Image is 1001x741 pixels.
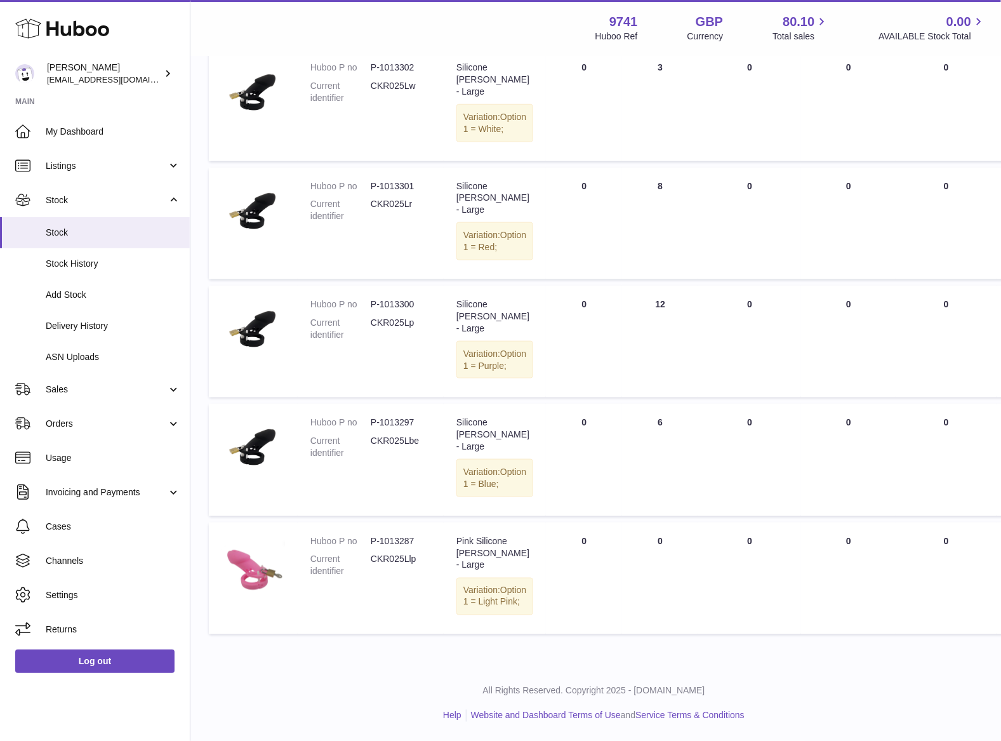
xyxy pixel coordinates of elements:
span: Add Stock [46,289,180,301]
img: product image [222,62,285,125]
dt: Current identifier [310,317,371,341]
td: 0 [801,168,896,279]
td: 0 [698,286,801,397]
a: Log out [15,650,175,672]
td: 0 [546,404,622,516]
dd: CKR025Lr [371,198,431,222]
span: Orders [46,418,167,430]
strong: GBP [696,13,723,30]
a: 0.00 AVAILABLE Stock Total [878,13,986,43]
span: Channels [46,555,180,567]
span: Delivery History [46,320,180,332]
div: Variation: [456,341,533,379]
span: Settings [46,589,180,601]
li: and [467,710,745,722]
dt: Huboo P no [310,298,371,310]
dd: CKR025Llp [371,554,431,578]
td: 0 [698,523,801,634]
div: Silicone [PERSON_NAME] - Large [456,62,533,98]
div: Variation: [456,459,533,497]
div: Silicone [PERSON_NAME] - Large [456,417,533,453]
td: 8 [622,168,698,279]
span: 0 [944,536,949,546]
a: Help [443,711,461,721]
dt: Huboo P no [310,417,371,429]
img: product image [222,535,285,599]
div: Currency [687,30,724,43]
td: 0 [801,286,896,397]
td: 12 [622,286,698,397]
span: 0.00 [946,13,971,30]
td: 0 [698,404,801,516]
span: Option 1 = White; [463,112,526,134]
dt: Current identifier [310,554,371,578]
td: 0 [546,49,622,161]
dt: Current identifier [310,435,371,459]
td: 0 [546,286,622,397]
td: 0 [801,404,896,516]
span: Listings [46,160,167,172]
td: 0 [698,49,801,161]
dt: Huboo P no [310,535,371,547]
span: My Dashboard [46,126,180,138]
dd: P-1013300 [371,298,431,310]
div: Variation: [456,104,533,142]
a: Website and Dashboard Terms of Use [471,711,621,721]
span: 0 [944,417,949,427]
a: 80.10 Total sales [772,13,829,43]
td: 6 [622,404,698,516]
dd: P-1013302 [371,62,431,74]
dt: Huboo P no [310,180,371,192]
div: [PERSON_NAME] [47,62,161,86]
div: Silicone [PERSON_NAME] - Large [456,180,533,217]
img: product image [222,180,285,244]
p: All Rights Reserved. Copyright 2025 - [DOMAIN_NAME] [199,685,989,697]
span: ASN Uploads [46,351,180,363]
span: Usage [46,452,180,464]
dt: Huboo P no [310,62,371,74]
dd: P-1013297 [371,417,431,429]
span: Cases [46,521,180,533]
span: AVAILABLE Stock Total [878,30,986,43]
a: Service Terms & Conditions [635,711,745,721]
td: 0 [698,168,801,279]
td: 3 [622,49,698,161]
span: Total sales [772,30,829,43]
span: 0 [944,62,949,72]
span: Option 1 = Purple; [463,349,526,371]
img: product image [222,417,285,480]
span: 0 [944,181,949,191]
td: 0 [801,523,896,634]
td: 0 [801,49,896,161]
div: Silicone [PERSON_NAME] - Large [456,298,533,335]
span: Returns [46,624,180,636]
span: Option 1 = Blue; [463,467,526,489]
dd: CKR025Lbe [371,435,431,459]
td: 0 [546,168,622,279]
span: Stock [46,227,180,239]
div: Variation: [456,222,533,260]
strong: 9741 [609,13,638,30]
div: Pink Silicone [PERSON_NAME] - Large [456,535,533,571]
span: Invoicing and Payments [46,486,167,498]
img: ajcmarketingltd@gmail.com [15,64,34,83]
dd: P-1013287 [371,535,431,547]
td: 0 [622,523,698,634]
td: 0 [546,523,622,634]
div: Variation: [456,578,533,616]
dt: Current identifier [310,198,371,222]
dd: P-1013301 [371,180,431,192]
span: 80.10 [783,13,814,30]
dd: CKR025Lp [371,317,431,341]
span: [EMAIL_ADDRESS][DOMAIN_NAME] [47,74,187,84]
div: Huboo Ref [595,30,638,43]
span: Sales [46,384,167,396]
span: Stock History [46,258,180,270]
dd: CKR025Lw [371,80,431,104]
span: Stock [46,194,167,206]
dt: Current identifier [310,80,371,104]
span: 0 [944,299,949,309]
img: product image [222,298,285,362]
